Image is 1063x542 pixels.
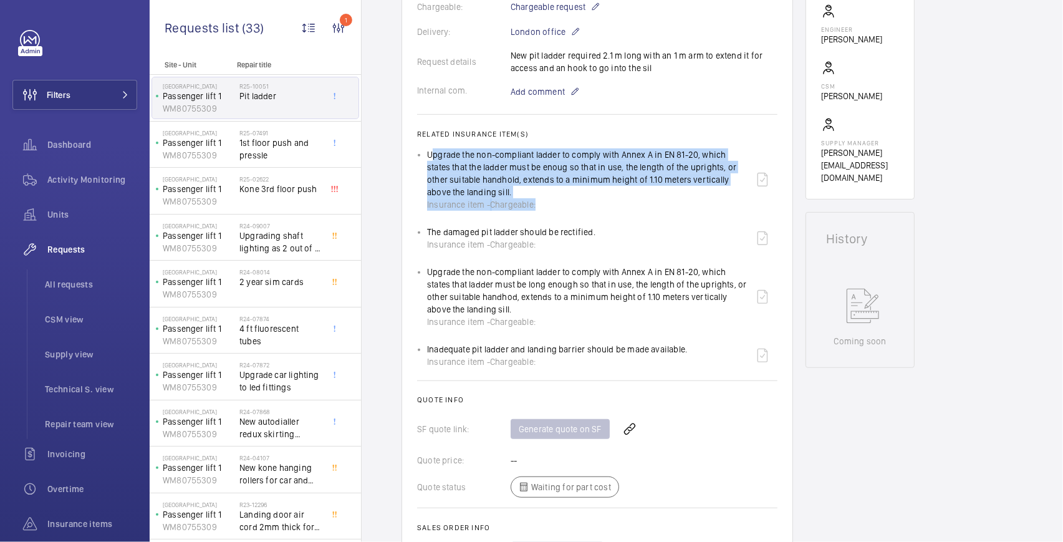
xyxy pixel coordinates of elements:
span: 1st floor push and pressle [239,137,322,162]
span: Activity Monitoring [47,173,137,186]
span: Landing door air cord 2mm thick for kone landings [239,508,322,533]
span: Insurance item - [427,316,490,328]
p: WM80755309 [163,288,234,301]
span: Invoicing [47,448,137,460]
p: WM80755309 [163,428,234,440]
span: Chargeable: [490,198,536,211]
p: Passenger lift 1 [163,322,234,335]
p: CSM [821,82,882,90]
span: Overtime [47,483,137,495]
span: Insurance items [47,518,137,530]
h2: R24-07874 [239,315,322,322]
p: Repair title [237,60,319,69]
p: Passenger lift 1 [163,183,234,195]
p: Passenger lift 1 [163,462,234,474]
p: WM80755309 [163,521,234,533]
p: Passenger lift 1 [163,276,234,288]
p: WM80755309 [163,335,234,347]
span: Repair team view [45,418,137,430]
h2: R24-07872 [239,361,322,369]
span: Insurance item - [427,198,490,211]
span: Upgrading shaft lighting as 2 out of 3 ballasts are faulty [239,230,322,254]
p: WM80755309 [163,102,234,115]
h2: Quote info [417,395,777,404]
h2: R25-10051 [239,82,322,90]
p: Passenger lift 1 [163,508,234,521]
h2: R24-04107 [239,454,322,462]
h2: Related insurance item(s) [417,130,777,138]
span: Requests [47,243,137,256]
p: Engineer [821,26,882,33]
span: Chargeable request [511,1,585,13]
p: [GEOGRAPHIC_DATA] [163,501,234,508]
span: Supply view [45,348,137,361]
p: [GEOGRAPHIC_DATA] [163,175,234,183]
p: WM80755309 [163,149,234,162]
span: Technical S. view [45,383,137,395]
p: [GEOGRAPHIC_DATA] [163,129,234,137]
span: Insurance item - [427,356,490,368]
p: Passenger lift 1 [163,90,234,102]
h2: R24-08014 [239,268,322,276]
p: Site - Unit [150,60,232,69]
p: Coming soon [834,335,886,347]
span: 2 year sim cards [239,276,322,288]
p: Passenger lift 1 [163,415,234,428]
span: Dashboard [47,138,137,151]
p: [PERSON_NAME] [821,90,882,102]
p: WM80755309 [163,242,234,254]
h2: R25-02622 [239,175,322,183]
p: London office [511,24,580,39]
h2: R24-07868 [239,408,322,415]
p: [PERSON_NAME] [821,33,882,46]
span: CSM view [45,313,137,326]
p: [PERSON_NAME][EMAIL_ADDRESS][DOMAIN_NAME] [821,147,899,184]
span: Chargeable: [490,356,536,368]
p: [GEOGRAPHIC_DATA] [163,222,234,230]
h2: R25-07491 [239,129,322,137]
h2: R24-09007 [239,222,322,230]
p: WM80755309 [163,474,234,486]
p: Supply manager [821,139,899,147]
span: Add comment [511,85,565,98]
span: Upgrade car lighting to led fittings [239,369,322,394]
span: New autodialler redux skirting numbers on the back of the doors [239,415,322,440]
span: All requests [45,278,137,291]
span: Kone 3rd floor push [239,183,322,195]
p: Passenger lift 1 [163,369,234,381]
p: [GEOGRAPHIC_DATA] [163,408,234,415]
p: [GEOGRAPHIC_DATA] [163,361,234,369]
span: Units [47,208,137,221]
p: [GEOGRAPHIC_DATA] [163,268,234,276]
span: Chargeable: [490,316,536,328]
p: Passenger lift 1 [163,230,234,242]
span: Pit ladder [239,90,322,102]
span: Filters [47,89,70,101]
span: 4 ft fluorescent tubes [239,322,322,347]
p: [GEOGRAPHIC_DATA] [163,315,234,322]
span: Insurance item - [427,238,490,251]
p: [GEOGRAPHIC_DATA] [163,82,234,90]
p: WM80755309 [163,381,234,394]
h2: Sales order info [417,523,777,532]
p: Passenger lift 1 [163,137,234,149]
span: Requests list [165,20,242,36]
h1: History [826,233,894,245]
button: Filters [12,80,137,110]
h2: R23-12296 [239,501,322,508]
p: WM80755309 [163,195,234,208]
span: Chargeable: [490,238,536,251]
p: [GEOGRAPHIC_DATA] [163,454,234,462]
span: New kone hanging rollers for car and car gate contacts [239,462,322,486]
